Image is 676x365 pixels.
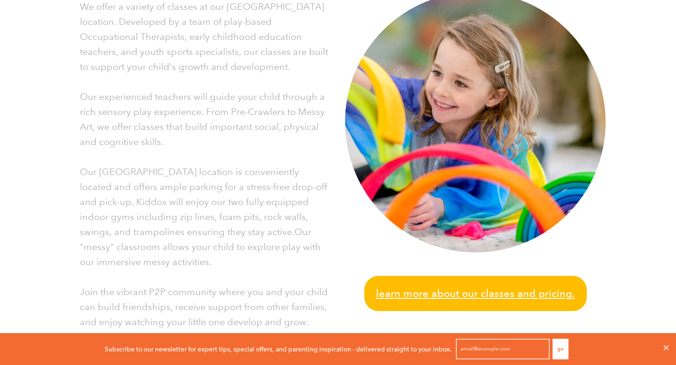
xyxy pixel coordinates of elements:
span: Learn more about our classes and pricing. [376,285,575,302]
a: Learn more about our classes and pricing. [364,276,587,311]
p: Our [GEOGRAPHIC_DATA] location is conveniently located and offers ample parking for a stress-free... [80,164,331,269]
input: email@example.com [456,339,550,359]
span: Our "messy" classroom allows your child to explore play with our immersive messy activities. [80,226,321,267]
p: Subscribe to our newsletter for expert tips, special offers, and parenting inspiration - delivere... [105,344,452,354]
p: Our experienced teachers will guide your child through a rich sensory play experience. From Pre-C... [80,89,331,149]
button: Go [553,339,568,359]
span: Join the vibrant P2P community where you and your child can build friendships, receive support fr... [80,286,328,327]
